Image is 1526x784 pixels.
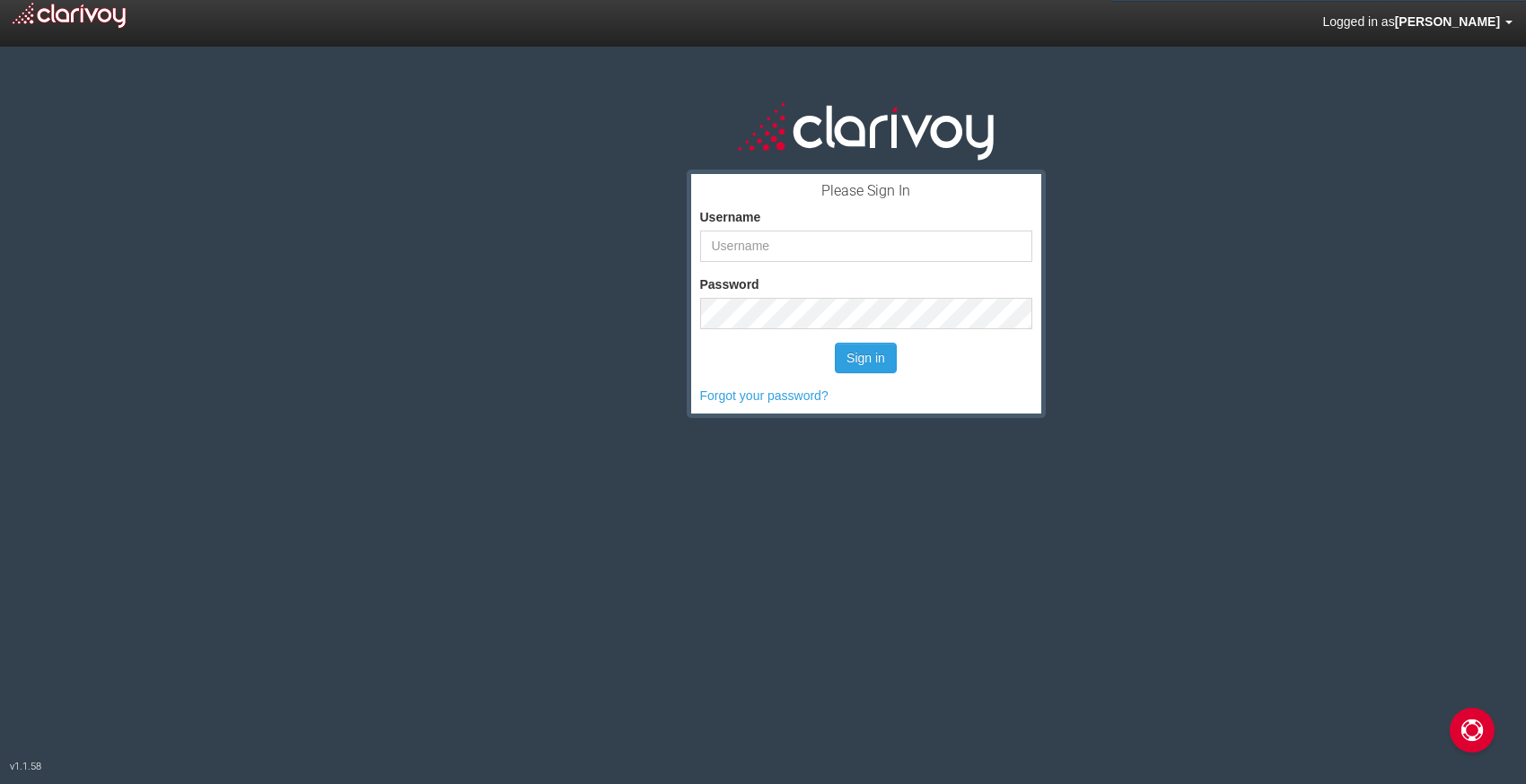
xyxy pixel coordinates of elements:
span: [PERSON_NAME] [1395,14,1500,29]
label: Username [700,208,761,226]
input: Username [700,231,1032,262]
a: Forgot your password? [700,388,829,403]
a: Logged in as[PERSON_NAME] [1309,1,1526,44]
h3: Please Sign In [700,183,1032,199]
img: clarivoy_whitetext_transbg.svg [738,99,994,162]
button: Sign in [835,343,897,373]
label: Password [700,275,759,293]
span: Logged in as [1322,14,1394,29]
